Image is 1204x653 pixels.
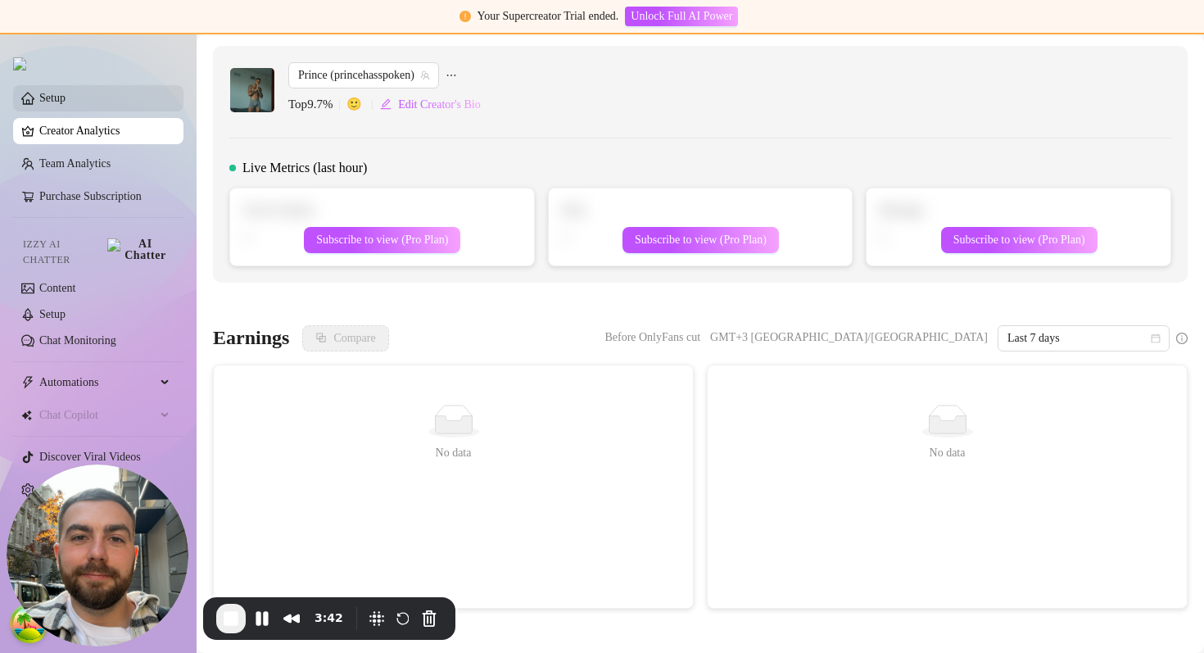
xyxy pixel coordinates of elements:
span: calendar [1151,333,1161,343]
a: Unlock Full AI Power [625,10,738,22]
a: Setup [39,308,66,320]
button: Subscribe to view (Pro Plan) [941,227,1098,253]
a: Team Analytics [39,157,111,170]
button: Subscribe to view (Pro Plan) [304,227,460,253]
a: Setup [39,92,66,104]
span: GMT+3 [GEOGRAPHIC_DATA]/[GEOGRAPHIC_DATA] [710,325,988,350]
span: Subscribe to view (Pro Plan) [953,234,1085,247]
span: Edit Creator's Bio [398,98,481,111]
span: 🙂 [346,95,379,115]
span: thunderbolt [21,376,34,389]
img: Prince [230,68,274,112]
a: Purchase Subscription [39,190,142,202]
span: info-circle [1176,333,1188,344]
span: Subscribe to view (Pro Plan) [635,234,767,247]
span: Automations [39,370,156,396]
span: Prince (princehasspoken) [298,63,429,88]
span: Before OnlyFans cut [604,325,700,350]
button: Edit Creator's Bio [379,92,482,118]
span: edit [380,98,392,110]
img: AI Chatter [107,238,170,261]
span: Top 9.7 % [288,95,346,115]
button: Compare [302,325,388,351]
div: No data [727,444,1167,462]
img: logo.svg [13,57,26,70]
span: team [420,70,430,80]
span: Subscribe to view (Pro Plan) [316,234,448,247]
a: Creator Analytics [39,118,170,144]
button: Unlock Full AI Power [625,7,738,26]
div: No data [233,444,673,462]
button: Subscribe to view (Pro Plan) [622,227,779,253]
span: Unlock Full AI Power [631,10,732,23]
a: Chat Monitoring [39,334,116,347]
span: Your Supercreator Trial ended. [478,10,619,22]
span: Izzy AI Chatter [23,237,101,268]
a: Discover Viral Videos [39,451,141,463]
span: Live Metrics (last hour) [242,158,367,178]
span: exclamation-circle [459,11,471,22]
a: Content [39,282,75,294]
h3: Earnings [213,325,289,351]
img: Chat Copilot [21,410,32,421]
span: ellipsis [446,62,457,88]
span: Chat Copilot [39,402,156,429]
span: Last 7 days [1007,326,1160,351]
